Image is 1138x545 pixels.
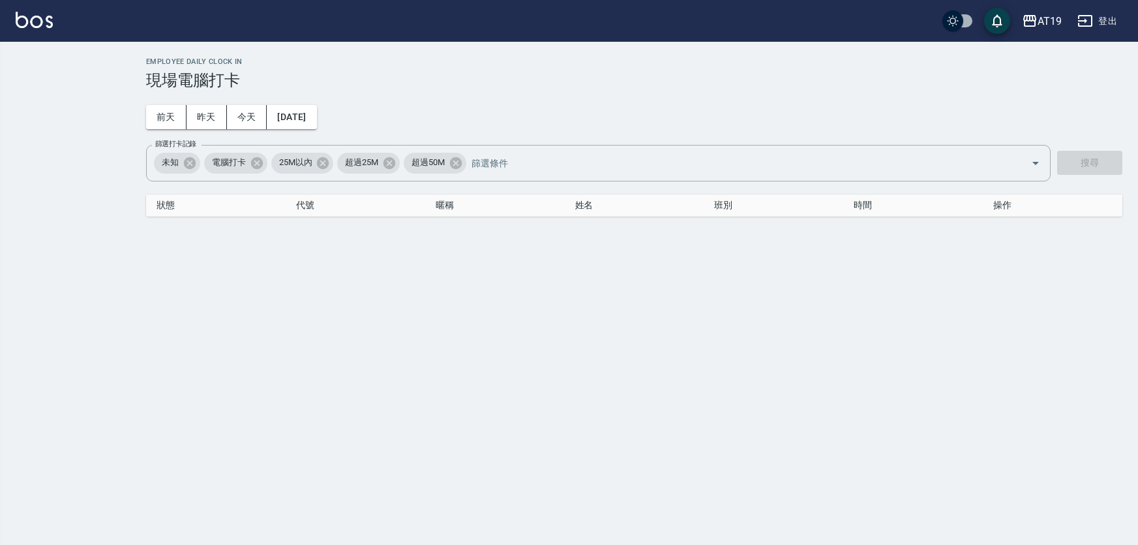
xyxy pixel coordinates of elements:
button: 昨天 [187,105,227,129]
button: Open [1025,153,1046,174]
button: AT19 [1017,8,1067,35]
span: 電腦打卡 [204,156,254,169]
th: 姓名 [565,195,704,217]
th: 暱稱 [425,195,565,217]
span: 超過50M [404,156,453,169]
th: 班別 [704,195,843,217]
div: 超過50M [404,153,466,174]
img: Logo [16,12,53,28]
div: 超過25M [337,153,400,174]
label: 篩選打卡記錄 [155,139,196,149]
div: 25M以內 [271,153,334,174]
button: 登出 [1072,9,1122,33]
h2: Employee Daily Clock In [146,57,1122,66]
th: 代號 [286,195,425,217]
span: 25M以內 [271,156,320,169]
input: 篩選條件 [468,151,1008,174]
h3: 現場電腦打卡 [146,71,1122,89]
button: [DATE] [267,105,316,129]
div: 電腦打卡 [204,153,267,174]
div: 未知 [154,153,200,174]
span: 未知 [154,156,187,169]
th: 時間 [843,195,983,217]
button: 前天 [146,105,187,129]
span: 超過25M [337,156,386,169]
th: 操作 [983,195,1122,217]
button: 今天 [227,105,267,129]
div: AT19 [1038,13,1062,29]
button: save [984,8,1010,34]
th: 狀態 [146,195,286,217]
